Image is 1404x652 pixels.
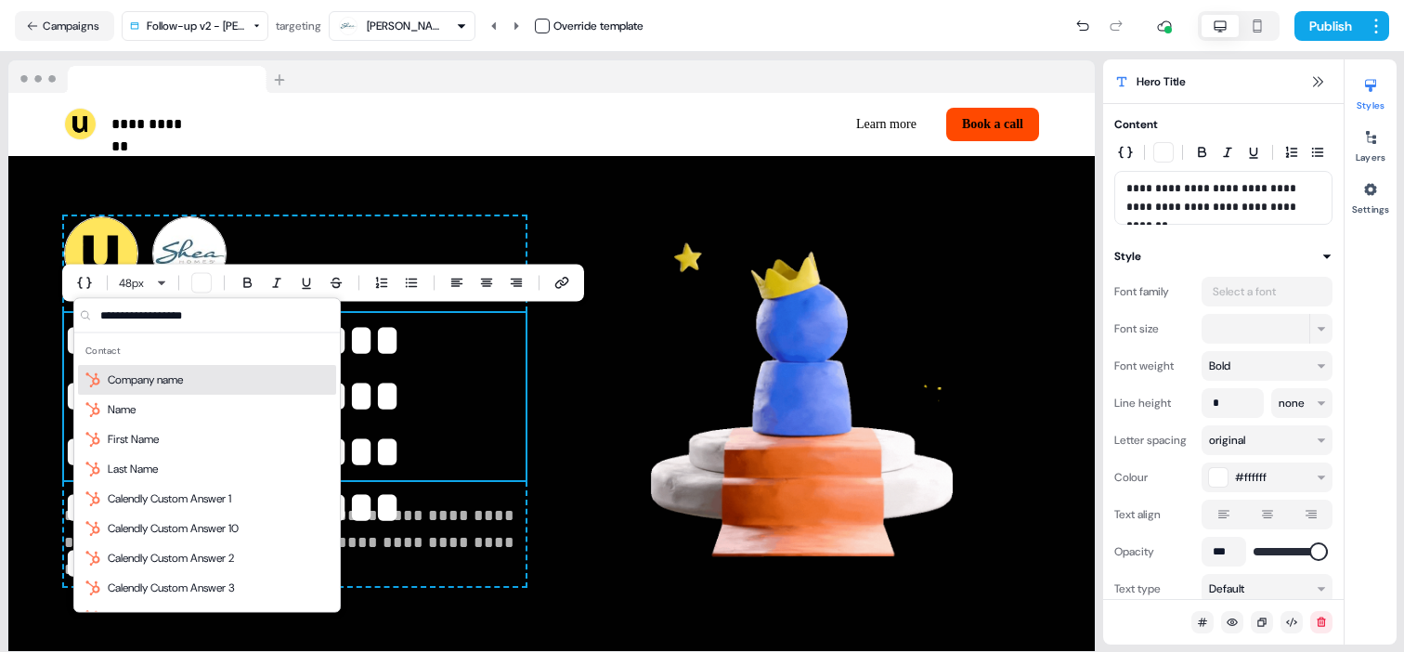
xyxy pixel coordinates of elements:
[1235,468,1267,487] span: #ffffff
[78,337,336,365] div: Contact
[1114,574,1194,604] div: Text type
[108,430,159,449] span: First Name
[841,108,931,141] button: Learn more
[1202,277,1332,306] button: Select a font
[1209,282,1280,301] div: Select a font
[1114,500,1194,529] div: Text align
[15,11,114,41] button: Campaigns
[1114,537,1194,567] div: Opacity
[1114,388,1194,418] div: Line height
[1345,71,1397,111] button: Styles
[1137,72,1186,91] span: Hero Title
[119,274,144,293] span: 48 px
[1114,115,1158,134] div: Content
[108,579,235,597] span: Calendly Custom Answer 3
[108,460,158,478] span: Last Name
[276,17,321,35] div: targeting
[108,519,239,538] span: Calendly Custom Answer 10
[108,608,235,627] span: Calendly Custom Answer 4
[108,371,183,389] span: Company name
[1114,463,1194,492] div: Colour
[1345,175,1397,215] button: Settings
[1114,247,1332,266] button: Style
[559,108,1039,141] div: Learn moreBook a call
[578,171,1039,632] img: Image
[108,549,234,567] span: Calendly Custom Answer 2
[946,108,1039,141] button: Book a call
[8,60,293,94] img: Browser topbar
[1114,277,1194,306] div: Font family
[1279,394,1305,412] div: none
[74,333,340,612] div: Suggestions
[1114,314,1194,344] div: Font size
[1114,351,1194,381] div: Font weight
[108,489,231,508] span: Calendly Custom Answer 1
[108,400,136,419] span: Name
[1114,425,1194,455] div: Letter spacing
[1209,357,1230,375] div: Bold
[1209,431,1245,450] div: original
[1202,463,1332,492] button: #ffffff
[1345,123,1397,163] button: Layers
[1294,11,1363,41] button: Publish
[1209,580,1244,598] div: Default
[367,17,441,35] div: [PERSON_NAME]
[111,272,156,294] button: 48px
[329,11,475,41] button: [PERSON_NAME]
[553,17,643,35] div: Override template
[1114,247,1141,266] div: Style
[147,17,245,35] div: Follow-up v2 - [PERSON_NAME]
